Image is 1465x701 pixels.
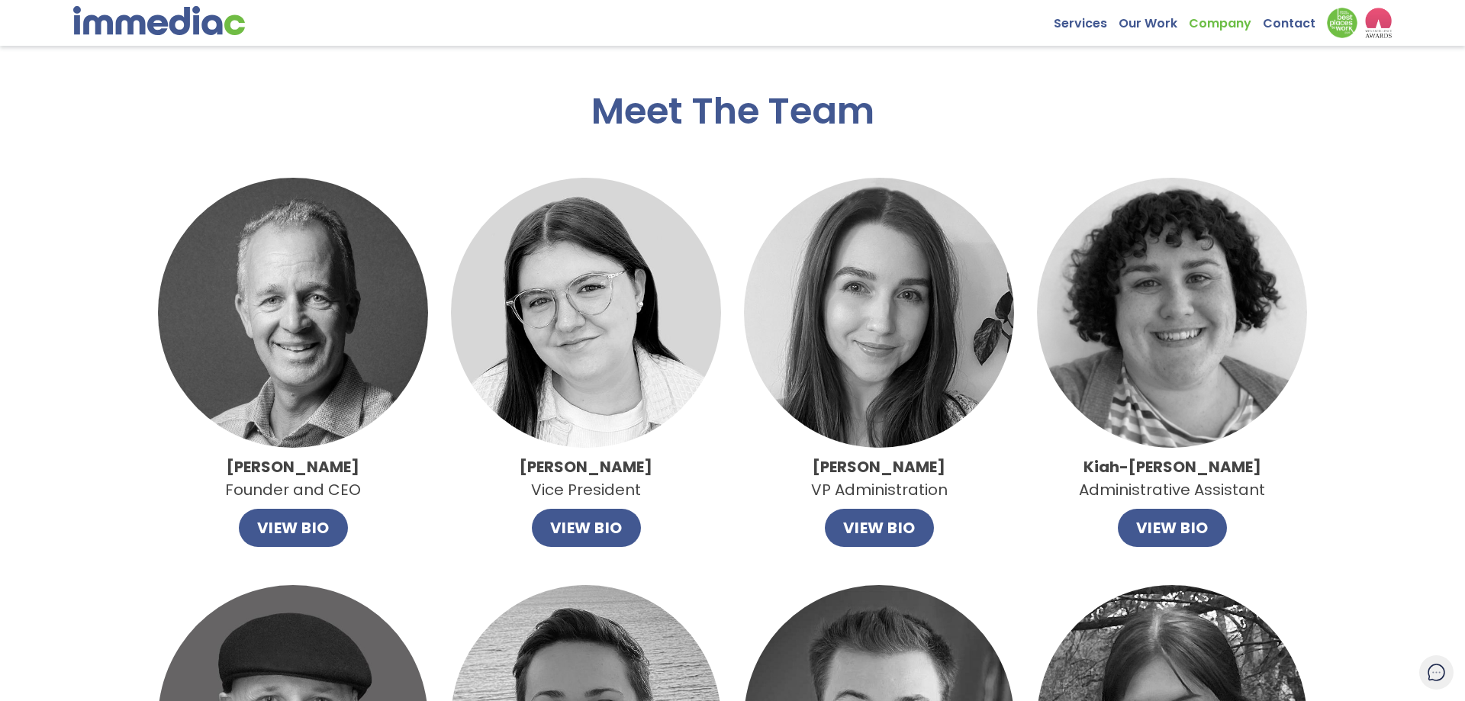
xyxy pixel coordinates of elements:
img: logo2_wea_nobg.webp [1365,8,1392,38]
button: VIEW BIO [532,509,641,547]
img: imageedit_1_9466638877.jpg [1037,178,1307,448]
a: Services [1054,8,1119,31]
img: Alley.jpg [744,178,1014,448]
img: immediac [73,6,245,35]
strong: [PERSON_NAME] [520,456,652,478]
p: Vice President [520,455,652,501]
strong: [PERSON_NAME] [227,456,359,478]
p: Founder and CEO [225,455,361,501]
button: VIEW BIO [1118,509,1227,547]
p: VP Administration [811,455,948,501]
button: VIEW BIO [239,509,348,547]
h2: Meet The Team [591,92,874,132]
img: John.jpg [158,178,428,448]
a: Our Work [1119,8,1189,31]
strong: Kiah-[PERSON_NAME] [1083,456,1261,478]
a: Company [1189,8,1263,31]
button: VIEW BIO [825,509,934,547]
img: Catlin.jpg [451,178,721,448]
a: Contact [1263,8,1327,31]
img: Down [1327,8,1357,38]
p: Administrative Assistant [1079,455,1265,501]
strong: [PERSON_NAME] [813,456,945,478]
